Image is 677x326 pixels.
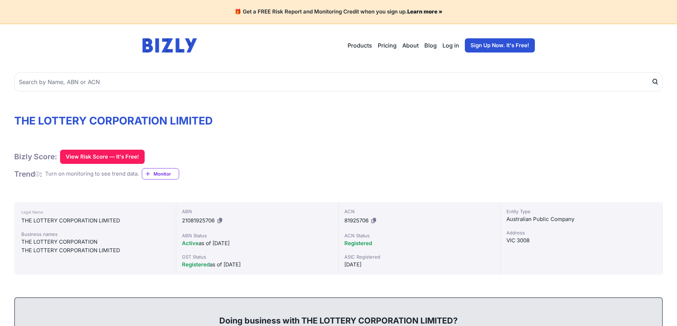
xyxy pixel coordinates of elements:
[344,240,372,247] span: Registered
[182,260,332,269] div: as of [DATE]
[442,41,459,50] a: Log in
[21,231,169,238] div: Business names
[182,261,210,268] span: Registered
[45,170,139,178] div: Turn on monitoring to see trend data.
[154,170,179,177] span: Monitor
[21,208,169,216] div: Legal Name
[182,253,332,260] div: GST Status
[506,229,657,236] div: Address
[182,240,199,247] span: Active
[378,41,397,50] a: Pricing
[506,208,657,215] div: Entity Type
[344,208,495,215] div: ACN
[182,217,215,224] span: 21081925706
[348,41,372,50] button: Products
[424,41,437,50] a: Blog
[14,169,42,179] h1: Trend :
[14,72,663,92] input: Search by Name, ABN or ACN
[344,260,495,269] div: [DATE]
[142,168,179,179] a: Monitor
[9,9,668,15] h4: 🎁 Get a FREE Risk Report and Monitoring Credit when you sign up.
[182,239,332,248] div: as of [DATE]
[465,38,535,53] a: Sign Up Now. It's Free!
[407,8,442,15] a: Learn more »
[182,208,332,215] div: ABN
[344,232,495,239] div: ACN Status
[344,217,369,224] span: 81925706
[21,238,169,246] div: THE LOTTERY CORPORATION
[402,41,419,50] a: About
[506,215,657,223] div: Australian Public Company
[344,253,495,260] div: ASIC Registered
[506,236,657,245] div: VIC 3008
[60,150,145,164] button: View Risk Score — It's Free!
[21,246,169,255] div: THE LOTTERY CORPORATION LIMITED
[14,114,663,127] h1: THE LOTTERY CORPORATION LIMITED
[21,216,169,225] div: THE LOTTERY CORPORATION LIMITED
[182,232,332,239] div: ABN Status
[14,152,57,161] h1: Bizly Score:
